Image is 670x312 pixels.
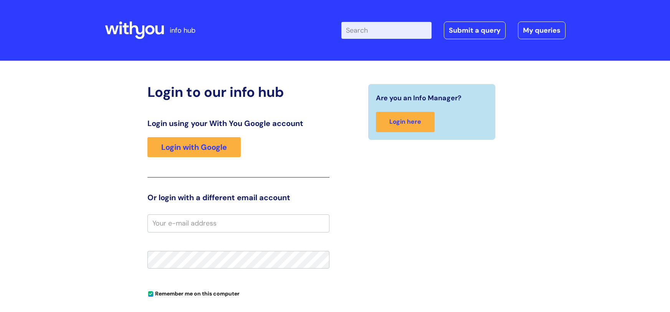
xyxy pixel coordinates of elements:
[444,22,506,39] a: Submit a query
[147,289,240,297] label: Remember me on this computer
[147,214,329,232] input: Your e-mail address
[147,84,329,100] h2: Login to our info hub
[341,22,432,39] input: Search
[376,112,435,132] a: Login here
[147,137,241,157] a: Login with Google
[148,292,153,297] input: Remember me on this computer
[147,193,329,202] h3: Or login with a different email account
[147,287,329,299] div: You can uncheck this option if you're logging in from a shared device
[170,24,195,37] p: info hub
[376,92,462,104] span: Are you an Info Manager?
[518,22,566,39] a: My queries
[147,119,329,128] h3: Login using your With You Google account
